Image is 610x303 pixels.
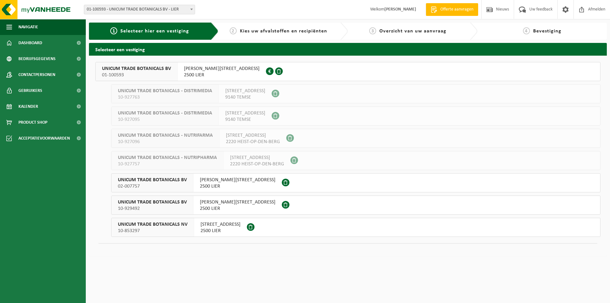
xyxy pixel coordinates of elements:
span: Kies uw afvalstoffen en recipiënten [240,29,327,34]
span: [STREET_ADDRESS] [200,221,241,228]
span: 01-100593 [102,72,171,78]
span: 10-927763 [118,94,212,100]
span: 1 [110,27,117,34]
span: [STREET_ADDRESS] [226,132,280,139]
span: 10-853297 [118,228,187,234]
span: 01-100593 - UNICUM TRADE BOTANICALS BV - LIER [84,5,195,14]
span: UNICUM TRADE BOTANICALS - DISTRIMEDIA [118,110,212,116]
span: Acceptatievoorwaarden [18,130,70,146]
span: [STREET_ADDRESS] [225,110,265,116]
span: Product Shop [18,114,47,130]
span: UNICUM TRADE BOTANICALS NV [118,221,187,228]
span: 10-927095 [118,116,212,123]
span: 10-929492 [118,205,187,212]
span: UNICUM TRADE BOTANICALS BV [118,177,187,183]
button: UNICUM TRADE BOTANICALS BV 10-929492 [PERSON_NAME][STREET_ADDRESS]2500 LIER [111,196,600,215]
span: UNICUM TRADE BOTANICALS - NUTRIPHARMA [118,155,217,161]
span: UNICUM TRADE BOTANICALS - NUTRIFARMA [118,132,213,139]
span: Selecteer hier een vestiging [120,29,189,34]
span: Contactpersonen [18,67,55,83]
span: UNICUM TRADE BOTANICALS - DISTRIMEDIA [118,88,212,94]
span: 2220 HEIST-OP-DEN-BERG [226,139,280,145]
span: 9140 TEMSE [225,94,265,100]
h2: Selecteer een vestiging [89,43,607,55]
span: [PERSON_NAME][STREET_ADDRESS] [200,199,275,205]
span: 2500 LIER [184,72,260,78]
span: 9140 TEMSE [225,116,265,123]
span: 2220 HEIST-OP-DEN-BERG [230,161,284,167]
span: [PERSON_NAME][STREET_ADDRESS] [200,177,275,183]
span: Bevestiging [533,29,561,34]
span: [STREET_ADDRESS] [225,88,265,94]
button: UNICUM TRADE BOTANICALS BV 02-007757 [PERSON_NAME][STREET_ADDRESS]2500 LIER [111,173,600,192]
span: Overzicht van uw aanvraag [379,29,446,34]
span: Kalender [18,99,38,114]
span: 4 [523,27,530,34]
span: 2500 LIER [200,205,275,212]
strong: [PERSON_NAME] [384,7,416,12]
span: Navigatie [18,19,38,35]
span: Bedrijfsgegevens [18,51,56,67]
button: UNICUM TRADE BOTANICALS NV 10-853297 [STREET_ADDRESS]2500 LIER [111,218,600,237]
span: 2 [230,27,237,34]
span: 2500 LIER [200,183,275,189]
span: Offerte aanvragen [439,6,475,13]
span: Gebruikers [18,83,42,99]
span: UNICUM TRADE BOTANICALS BV [118,199,187,205]
span: 3 [369,27,376,34]
span: 10-927096 [118,139,213,145]
span: 2500 LIER [200,228,241,234]
span: [STREET_ADDRESS] [230,155,284,161]
span: Dashboard [18,35,42,51]
span: [PERSON_NAME][STREET_ADDRESS] [184,65,260,72]
span: UNICUM TRADE BOTANICALS BV [102,65,171,72]
span: 10-927757 [118,161,217,167]
span: 02-007757 [118,183,187,189]
button: UNICUM TRADE BOTANICALS BV 01-100593 [PERSON_NAME][STREET_ADDRESS]2500 LIER [95,62,600,81]
a: Offerte aanvragen [426,3,478,16]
